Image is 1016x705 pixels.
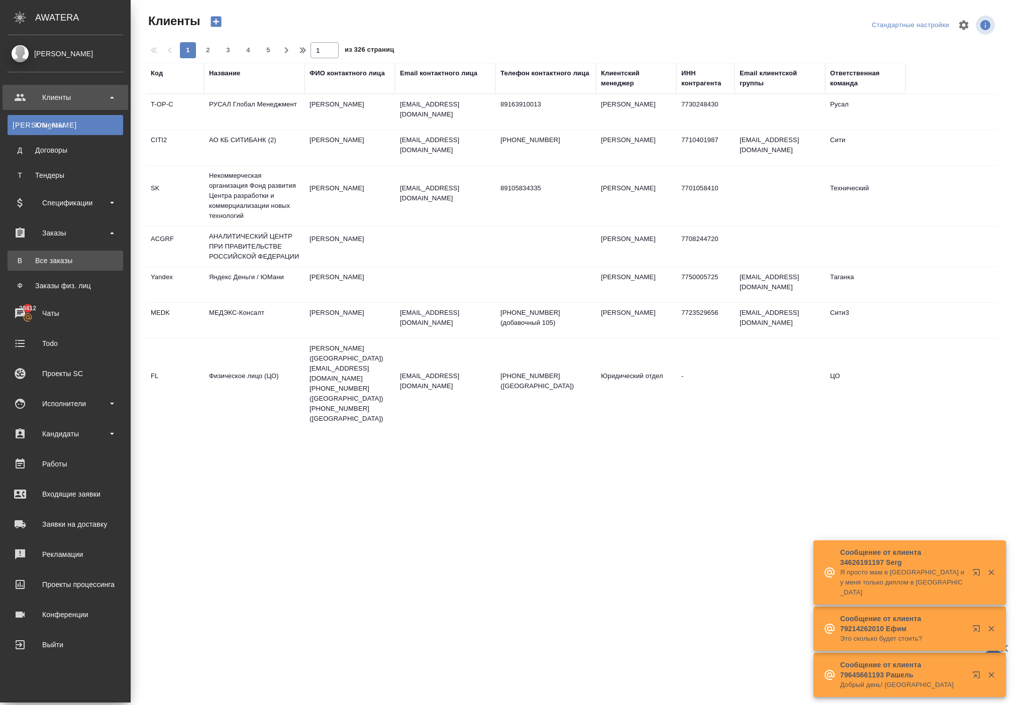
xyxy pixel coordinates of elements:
td: MEDK [146,303,204,338]
div: Email клиентской группы [740,68,820,88]
td: МЕДЭКС-Консалт [204,303,304,338]
a: Работы [3,451,128,477]
td: ACGRF [146,229,204,264]
p: [EMAIL_ADDRESS][DOMAIN_NAME] [400,135,490,155]
td: [PERSON_NAME] [304,94,395,130]
div: Кандидаты [8,426,123,441]
div: Телефон контактного лица [500,68,589,78]
a: Входящие заявки [3,482,128,507]
td: Сити3 [825,303,905,338]
span: 2 [200,45,216,55]
div: Todo [8,336,123,351]
div: Код [151,68,163,78]
td: [PERSON_NAME] [596,94,676,130]
td: [EMAIL_ADDRESS][DOMAIN_NAME] [735,130,825,165]
td: SK [146,178,204,213]
p: Я просто мам в [GEOGRAPHIC_DATA] и у меня только диплом в [GEOGRAPHIC_DATA] [840,567,966,598]
a: ДДоговоры [8,140,123,160]
td: АО КБ СИТИБАНК (2) [204,130,304,165]
td: [EMAIL_ADDRESS][DOMAIN_NAME] [735,303,825,338]
span: Настроить таблицу [952,13,976,37]
td: Технический [825,178,905,213]
span: 20412 [13,303,42,313]
a: Конференции [3,602,128,627]
p: Сообщение от клиента 34626191197 Serg [840,547,966,567]
div: Клиентский менеджер [601,68,671,88]
p: [PHONE_NUMBER] [500,135,591,145]
td: Юридический отдел [596,366,676,401]
p: 89163910013 [500,99,591,109]
button: Открыть в новой вкладке [966,619,990,643]
p: [EMAIL_ADDRESS][DOMAIN_NAME] [400,308,490,328]
div: Клиенты [8,90,123,105]
td: [PERSON_NAME] [304,229,395,264]
td: 7710401987 [676,130,735,165]
td: [PERSON_NAME] [596,130,676,165]
div: Ответственная команда [830,68,900,88]
p: Сообщение от клиента 79214262010 Ефим [840,614,966,634]
div: Название [209,68,240,78]
td: [PERSON_NAME] [596,229,676,264]
td: [EMAIL_ADDRESS][DOMAIN_NAME] [735,267,825,302]
span: 3 [220,45,236,55]
p: [EMAIL_ADDRESS][DOMAIN_NAME] [400,183,490,203]
span: 4 [240,45,256,55]
td: РУСАЛ Глобал Менеджмент [204,94,304,130]
div: Проекты процессинга [8,577,123,592]
div: Исполнители [8,396,123,411]
a: ТТендеры [8,165,123,185]
td: [PERSON_NAME] [304,303,395,338]
span: Посмотреть информацию [976,16,997,35]
td: T-OP-C [146,94,204,130]
div: Конференции [8,607,123,622]
a: Выйти [3,632,128,657]
a: Рекламации [3,542,128,567]
div: Email контактного лица [400,68,477,78]
td: [PERSON_NAME] [304,130,395,165]
td: [PERSON_NAME] ([GEOGRAPHIC_DATA]) [EMAIL_ADDRESS][DOMAIN_NAME] [PHONE_NUMBER] ([GEOGRAPHIC_DATA])... [304,338,395,429]
button: Закрыть [981,568,1001,577]
p: [PHONE_NUMBER] ([GEOGRAPHIC_DATA]) [500,371,591,391]
div: Договоры [13,145,118,155]
div: Заказы [8,225,123,241]
button: Создать [204,13,228,30]
td: ЦО [825,366,905,401]
button: Закрыть [981,624,1001,633]
td: Некоммерческая организация Фонд развития Центра разработки и коммерциализации новых технологий [204,166,304,226]
a: ФЗаказы физ. лиц [8,276,123,296]
td: CITI2 [146,130,204,165]
td: Физическое лицо (ЦО) [204,366,304,401]
div: Заказы физ. лиц [13,281,118,291]
p: Это сколько будет стоить? [840,634,966,644]
td: 7750005725 [676,267,735,302]
div: Спецификации [8,195,123,210]
div: Работы [8,456,123,472]
div: ИНН контрагента [681,68,730,88]
span: 5 [260,45,276,55]
a: Заявки на доставку [3,512,128,537]
div: ФИО контактного лица [310,68,385,78]
span: из 326 страниц [345,44,394,58]
div: Входящие заявки [8,487,123,502]
p: Добрый день! [GEOGRAPHIC_DATA] [840,680,966,690]
td: 7723529656 [676,303,735,338]
div: Чаты [8,306,123,321]
a: Todo [3,331,128,356]
td: 7730248430 [676,94,735,130]
div: Клиенты [13,120,118,130]
td: - [676,366,735,401]
td: 7708244720 [676,229,735,264]
p: [EMAIL_ADDRESS][DOMAIN_NAME] [400,99,490,120]
td: Yandex [146,267,204,302]
span: Клиенты [146,13,200,29]
a: Проекты SC [3,361,128,386]
td: Русал [825,94,905,130]
div: Проекты SC [8,366,123,381]
a: ВВсе заказы [8,251,123,271]
button: Закрыть [981,670,1001,679]
button: Открыть в новой вкладке [966,562,990,586]
td: Таганка [825,267,905,302]
button: 4 [240,42,256,58]
td: Сити [825,130,905,165]
a: 20412Чаты [3,301,128,326]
